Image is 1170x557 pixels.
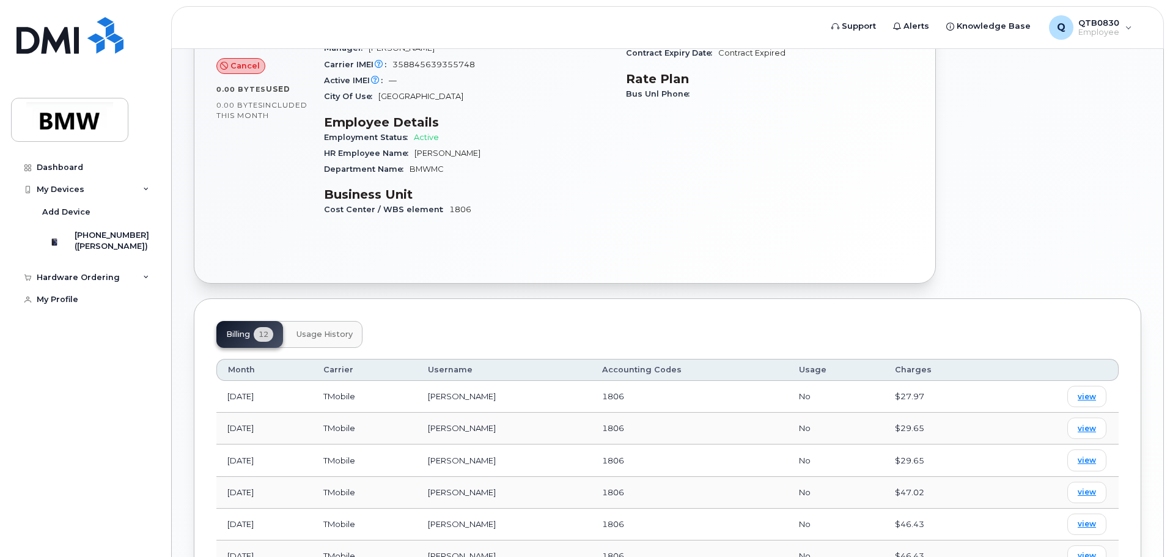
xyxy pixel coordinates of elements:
[1067,514,1106,535] a: view
[414,149,480,158] span: [PERSON_NAME]
[312,381,417,413] td: TMobile
[591,359,788,381] th: Accounting Codes
[312,477,417,509] td: TMobile
[266,84,290,94] span: used
[324,205,449,214] span: Cost Center / WBS element
[1078,487,1096,498] span: view
[788,477,884,509] td: No
[324,187,611,202] h3: Business Unit
[626,72,913,86] h3: Rate Plan
[312,444,417,476] td: TMobile
[957,20,1031,32] span: Knowledge Base
[602,456,624,465] span: 1806
[216,444,312,476] td: [DATE]
[602,519,624,529] span: 1806
[312,413,417,444] td: TMobile
[626,48,718,57] span: Contract Expiry Date
[410,164,444,174] span: BMWMC
[602,391,624,401] span: 1806
[389,76,397,85] span: —
[417,444,591,476] td: [PERSON_NAME]
[324,133,414,142] span: Employment Status
[324,92,378,101] span: City Of Use
[378,92,463,101] span: [GEOGRAPHIC_DATA]
[324,76,389,85] span: Active IMEI
[1078,28,1119,37] span: Employee
[324,164,410,174] span: Department Name
[417,359,591,381] th: Username
[417,413,591,444] td: [PERSON_NAME]
[1067,386,1106,407] a: view
[895,518,987,530] div: $46.43
[895,455,987,467] div: $29.65
[216,413,312,444] td: [DATE]
[324,149,414,158] span: HR Employee Name
[1078,518,1096,529] span: view
[602,487,624,497] span: 1806
[895,422,987,434] div: $29.65
[296,330,353,339] span: Usage History
[414,133,439,142] span: Active
[1040,15,1141,40] div: QTB0830
[842,20,876,32] span: Support
[718,48,786,57] span: Contract Expired
[392,60,475,69] span: 358845639355748
[1117,504,1161,548] iframe: Messenger Launcher
[216,509,312,540] td: [DATE]
[449,205,471,214] span: 1806
[938,14,1039,39] a: Knowledge Base
[1078,423,1096,434] span: view
[216,381,312,413] td: [DATE]
[885,14,938,39] a: Alerts
[312,509,417,540] td: TMobile
[788,413,884,444] td: No
[1067,482,1106,503] a: view
[216,477,312,509] td: [DATE]
[788,359,884,381] th: Usage
[1057,20,1065,35] span: Q
[788,381,884,413] td: No
[312,359,417,381] th: Carrier
[216,85,266,94] span: 0.00 Bytes
[324,115,611,130] h3: Employee Details
[884,359,998,381] th: Charges
[216,359,312,381] th: Month
[602,423,624,433] span: 1806
[1078,18,1119,28] span: QTB0830
[417,509,591,540] td: [PERSON_NAME]
[324,60,392,69] span: Carrier IMEI
[216,101,263,109] span: 0.00 Bytes
[788,444,884,476] td: No
[417,477,591,509] td: [PERSON_NAME]
[230,60,260,72] span: Cancel
[417,381,591,413] td: [PERSON_NAME]
[1078,455,1096,466] span: view
[1067,449,1106,471] a: view
[626,89,696,98] span: Bus Unl Phone
[1078,391,1096,402] span: view
[895,487,987,498] div: $47.02
[823,14,885,39] a: Support
[1067,418,1106,439] a: view
[895,391,987,402] div: $27.97
[788,509,884,540] td: No
[903,20,929,32] span: Alerts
